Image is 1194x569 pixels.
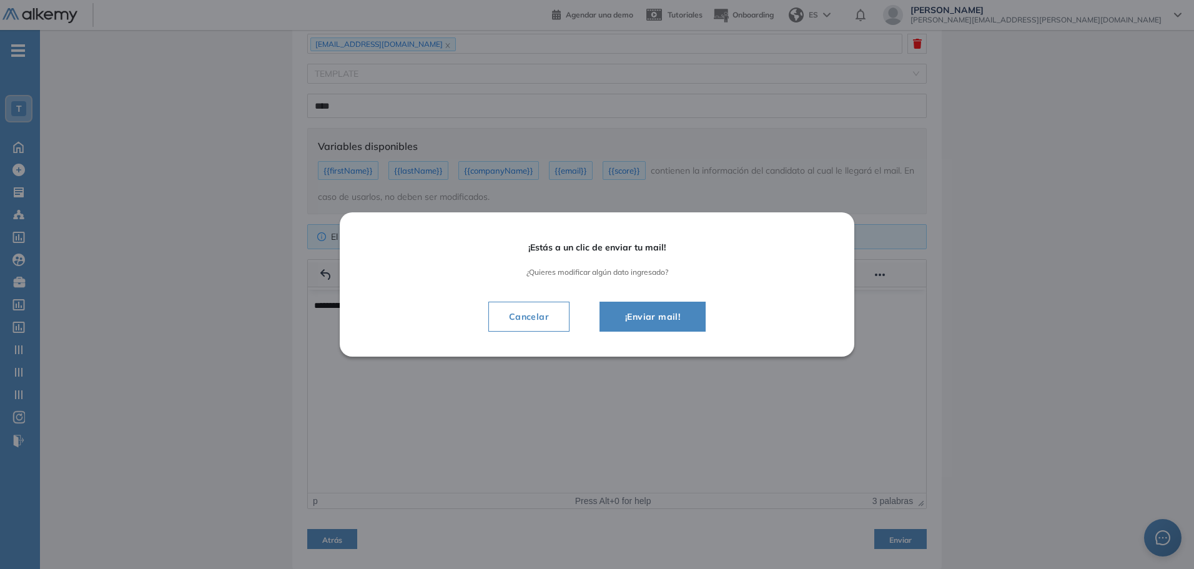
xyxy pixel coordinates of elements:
[499,309,559,324] span: Cancelar
[375,242,819,253] span: ¡Estás a un clic de enviar tu mail!
[599,302,706,332] button: ¡Enviar mail!
[6,9,612,22] body: Área de texto enriquecido. Pulse ALT-0 para abrir la ayuda.
[375,268,819,277] span: ¿Quieres modificar algún dato ingresado?
[615,309,690,324] span: ¡Enviar mail!
[488,302,570,332] button: Cancelar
